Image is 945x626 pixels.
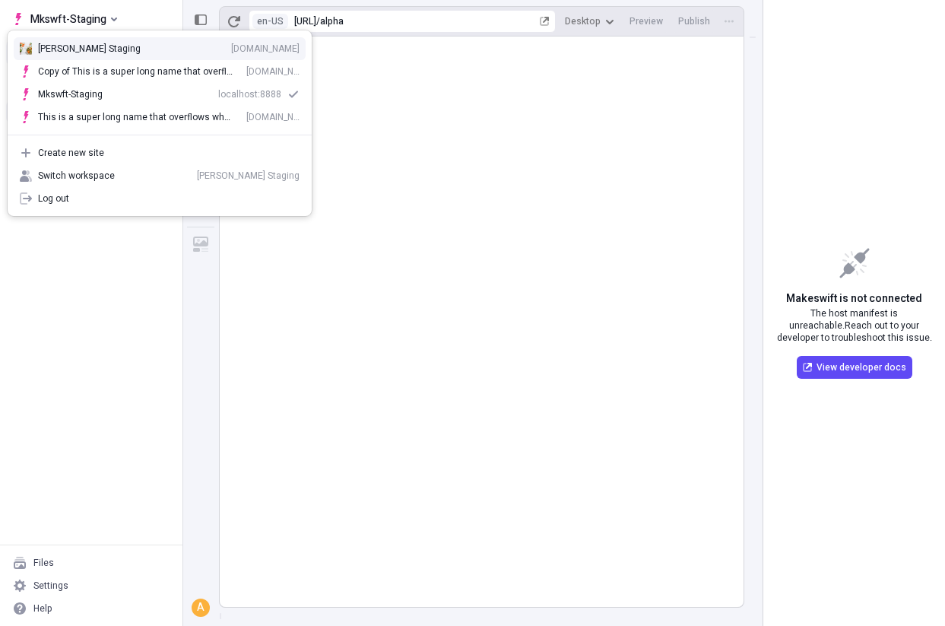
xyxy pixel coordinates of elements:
[775,307,933,344] span: The host manifest is unreachable. Reach out to your developer to troubleshoot this issue .
[38,65,234,78] div: Copy of This is a super long name that overflows why would I make this
[6,8,123,30] button: Select site
[20,43,32,55] img: Site icon
[193,600,208,615] div: A
[38,43,141,55] div: [PERSON_NAME] Staging
[30,10,106,28] span: Mkswft-Staging
[231,43,300,55] div: [DOMAIN_NAME]
[559,10,620,33] button: Desktop
[38,88,103,100] div: Mkswft-Staging
[33,602,52,615] div: Help
[252,14,288,29] button: Open locale picker
[629,15,663,27] span: Preview
[218,88,281,100] div: localhost:8888
[565,15,601,27] span: Desktop
[257,14,284,28] span: en-US
[33,580,68,592] div: Settings
[623,10,669,33] button: Preview
[33,557,54,569] div: Files
[246,111,300,123] div: [DOMAIN_NAME]
[678,15,710,27] span: Publish
[320,15,537,27] div: alpha
[316,15,320,27] div: /
[786,291,922,307] span: Makeswift is not connected
[294,15,316,27] div: [URL]
[8,31,312,135] div: Suggestions
[797,356,912,379] a: View developer docs
[38,111,234,123] div: This is a super long name that overflows why would I make this
[672,10,716,33] button: Publish
[246,65,300,78] div: [DOMAIN_NAME]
